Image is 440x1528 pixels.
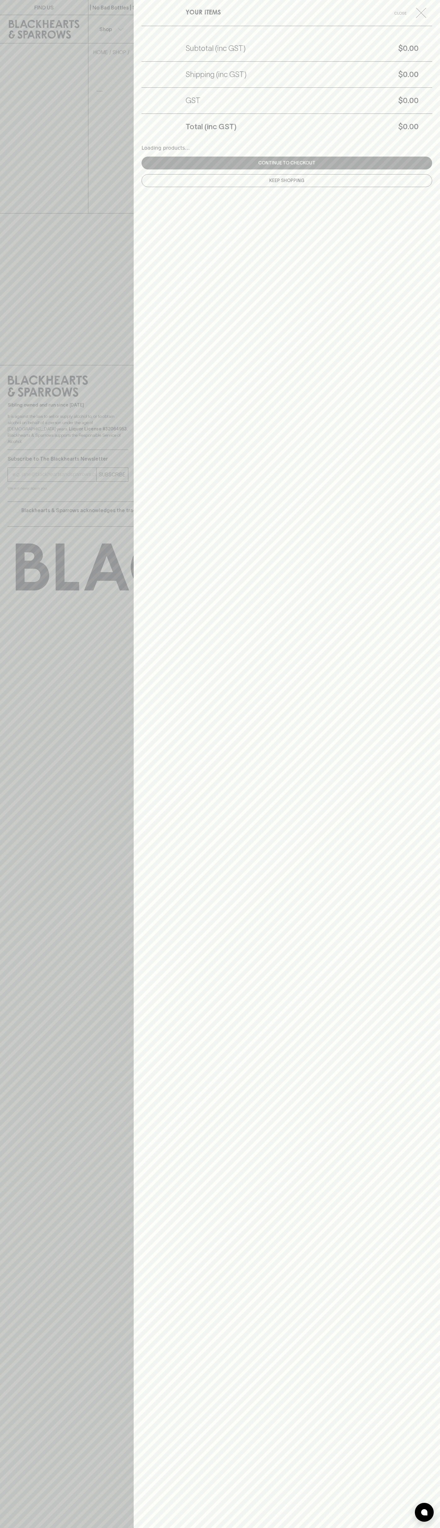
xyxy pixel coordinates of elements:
[387,10,414,16] span: Close
[186,8,221,18] h6: YOUR ITEMS
[142,144,432,152] div: Loading products...
[186,43,246,53] h5: Subtotal (inc GST)
[200,96,419,106] h5: $0.00
[421,1509,427,1515] img: bubble-icon
[186,96,200,106] h5: GST
[387,8,431,18] button: Close
[237,122,419,132] h5: $0.00
[247,69,419,80] h5: $0.00
[186,122,237,132] h5: Total (inc GST)
[142,174,432,187] button: Keep Shopping
[246,43,419,53] h5: $0.00
[186,69,247,80] h5: Shipping (inc GST)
